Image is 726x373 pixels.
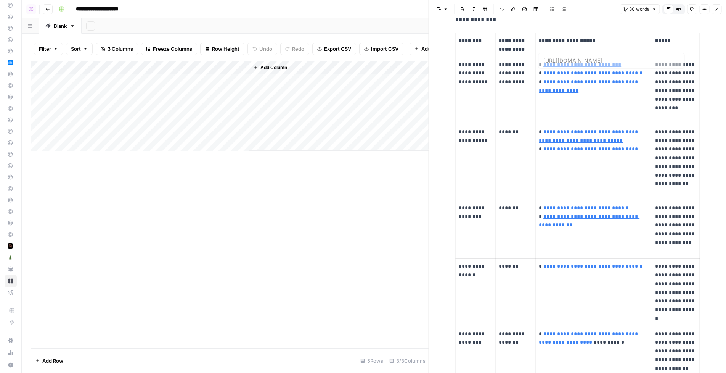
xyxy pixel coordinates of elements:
a: Flightpath [5,287,17,299]
button: Import CSV [359,43,403,55]
span: 1,430 words [623,6,649,13]
span: Add Column [260,64,287,71]
div: 3/3 Columns [386,355,429,367]
span: Freeze Columns [153,45,192,53]
button: 1,430 words [620,4,660,14]
a: Settings [5,334,17,347]
span: Filter [39,45,51,53]
span: Undo [259,45,272,53]
button: Undo [247,43,277,55]
button: Sort [66,43,93,55]
a: Your Data [5,263,17,275]
button: Help + Support [5,359,17,371]
div: 5 Rows [357,355,386,367]
span: Add Column [421,45,451,53]
button: Redo [280,43,309,55]
span: Export CSV [324,45,351,53]
a: Browse [5,275,17,287]
img: a3dpw43elaxzrvw23siemf1bj9ym [8,243,13,249]
a: Usage [5,347,17,359]
img: dm7txshh430fvrbowepo0io96xoy [8,255,13,260]
button: Add Row [31,355,68,367]
span: 3 Columns [108,45,133,53]
button: Export CSV [312,43,356,55]
span: Sort [71,45,81,53]
button: Add Column [410,43,456,55]
button: Row Height [200,43,244,55]
span: Add Row [42,357,63,365]
span: Row Height [212,45,239,53]
a: Blank [39,18,82,34]
span: Import CSV [371,45,398,53]
button: Filter [34,43,63,55]
img: u20wvflawzkod5jeh0x6rufk0gvl [8,60,13,65]
button: 3 Columns [96,43,138,55]
div: Blank [54,22,67,30]
span: Redo [292,45,304,53]
button: Freeze Columns [141,43,197,55]
button: Add Column [251,63,290,73]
